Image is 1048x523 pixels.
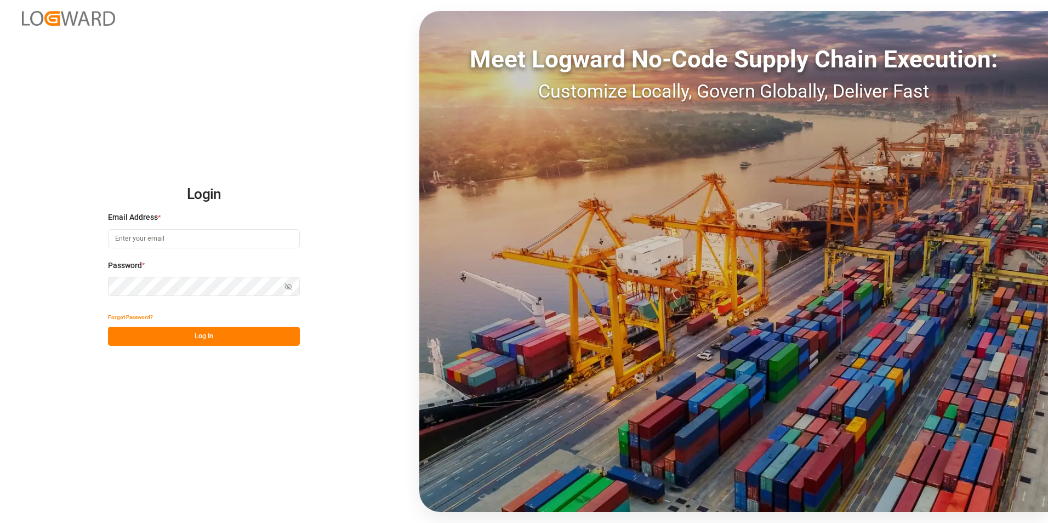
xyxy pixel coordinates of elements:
[108,260,142,271] span: Password
[108,177,300,212] h2: Login
[108,308,153,327] button: Forgot Password?
[108,229,300,248] input: Enter your email
[419,77,1048,105] div: Customize Locally, Govern Globally, Deliver Fast
[419,41,1048,77] div: Meet Logward No-Code Supply Chain Execution:
[108,212,158,223] span: Email Address
[108,327,300,346] button: Log In
[22,11,115,26] img: Logward_new_orange.png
